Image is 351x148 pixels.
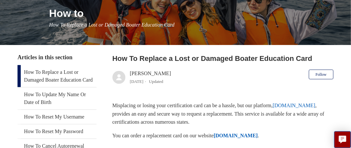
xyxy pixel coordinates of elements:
[49,22,175,28] span: How To Replace a Lost or Damaged Boater Education Card
[18,65,97,87] a: How To Replace a Lost or Damaged Boater Education Card
[49,6,333,21] h1: How to
[130,70,171,85] div: [PERSON_NAME]
[112,53,333,64] h2: How To Replace a Lost or Damaged Boater Education Card
[18,87,97,109] a: How To Update My Name Or Date of Birth
[149,79,163,84] li: Updated
[258,133,259,138] span: .
[334,131,351,148] button: Live chat
[309,70,333,79] button: Follow Article
[112,101,333,126] p: Misplacing or losing your certification card can be a hassle, but our platform, , provides an eas...
[112,133,214,138] span: You can order a replacement card on our website
[18,110,97,124] a: How To Reset My Username
[18,54,72,61] span: Articles in this section
[273,103,316,108] a: [DOMAIN_NAME]
[18,124,97,139] a: How To Reset My Password
[130,79,144,84] time: 04/08/2025, 09:48
[214,133,258,138] a: [DOMAIN_NAME]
